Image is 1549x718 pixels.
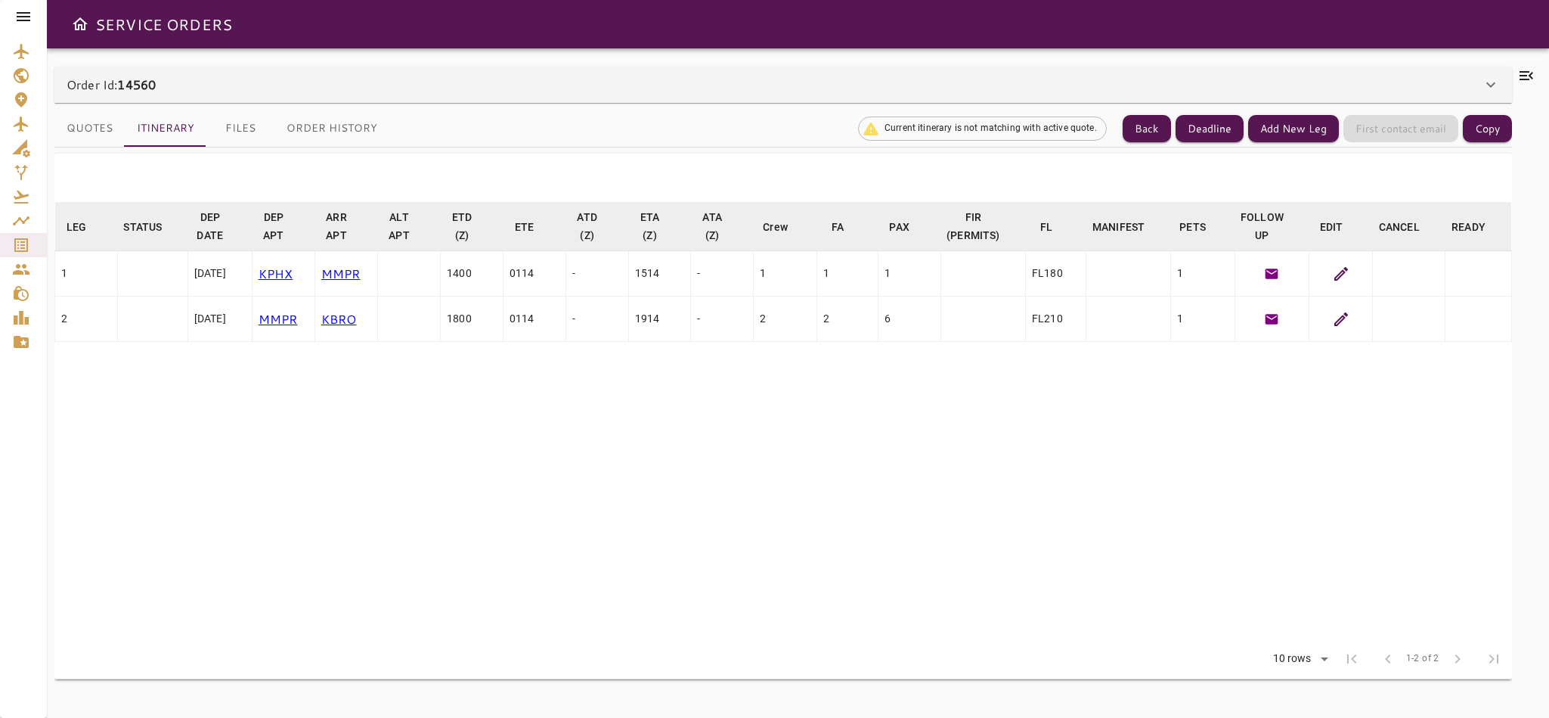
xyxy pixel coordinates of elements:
span: FA [832,218,863,236]
span: Previous Page [1370,641,1406,677]
div: Oct 25, 2025 - 03:14 PM [635,266,685,281]
span: PAX [889,218,928,236]
span: READY [1451,218,1505,236]
button: Back [1123,115,1171,143]
span: ATD (Z) [572,208,622,244]
div: CANCEL [1379,218,1420,236]
div: FL210 [1032,311,1080,326]
span: ALT APT [384,208,435,244]
span: Next Page [1439,641,1476,677]
div: 1 [1177,311,1228,326]
div: LEG [67,218,86,236]
span: FOLLOW UP [1241,208,1303,244]
div: Order Id:14560 [54,67,1512,103]
span: EDIT [1320,218,1363,236]
div: Nov 13, 2025 - 07:14 PM [635,311,685,326]
div: ATD (Z) [572,208,603,244]
span: ARR APT [321,208,371,244]
div: ARR APT [321,208,352,244]
div: ALT APT [384,208,415,244]
span: PETS [1179,218,1225,236]
div: Crew [763,218,788,236]
div: PETS [1179,218,1206,236]
p: Order Id: [67,76,156,94]
td: 2 [55,297,118,342]
span: Current itinerary is not matching with active quote. [875,122,1106,135]
div: STATUS [123,218,162,236]
button: Generate Follow Up Email Template [1260,308,1283,331]
div: DEP DATE [194,208,226,244]
div: 0114 [510,311,559,326]
h6: SERVICE ORDERS [95,12,232,36]
div: EDIT [1320,218,1343,236]
div: Nov 13, 2025 - 06:00 PM [447,311,497,326]
span: 1-2 of 2 [1406,651,1439,667]
button: Generate Follow Up Email Template [1260,263,1283,285]
div: 1 [1177,266,1228,281]
button: Itinerary [125,110,206,147]
div: FIR (PERMITS) [946,208,999,244]
button: Files [206,110,274,147]
div: [DATE] [194,266,246,281]
span: STATUS [123,218,181,236]
span: MANIFEST [1092,218,1164,236]
p: MMPR [321,265,371,283]
span: First Page [1334,641,1370,677]
span: FL [1040,218,1072,236]
div: - [572,311,622,326]
div: Oct 25, 2025 - 02:00 PM [447,266,497,281]
div: ATA (Z) [697,208,728,244]
p: KPHX [259,265,308,283]
span: DEP APT [258,208,308,244]
div: ETE [515,218,534,236]
div: 1 [884,266,934,281]
div: MANIFEST [1092,218,1145,236]
div: - [697,266,747,281]
div: 10 rows [1269,652,1315,665]
span: ETE [515,218,553,236]
div: 0114 [510,266,559,281]
div: FA [832,218,844,236]
span: CANCEL [1379,218,1439,236]
div: 1 [823,266,871,281]
div: READY [1451,218,1485,236]
span: ETD (Z) [447,208,497,244]
div: basic tabs example [54,110,389,147]
button: Deadline [1176,115,1244,143]
b: 14560 [117,76,156,93]
button: Copy [1463,115,1512,143]
div: ETD (Z) [447,208,478,244]
div: FL [1040,218,1052,236]
p: KBRO [321,310,371,328]
button: Open drawer [65,9,95,39]
p: MMPR [259,310,308,328]
span: Last Page [1476,641,1512,677]
span: ETA (Z) [634,208,685,244]
button: Add New Leg [1248,115,1339,143]
td: 1 [55,251,118,297]
div: DEP APT [258,208,289,244]
div: 2 [760,311,810,326]
div: 10 rows [1263,648,1334,670]
div: - [572,266,622,281]
div: ETA (Z) [634,208,665,244]
div: FL180 [1032,266,1080,281]
span: LEG [67,218,106,236]
span: Crew [763,218,807,236]
div: 2 [823,311,871,326]
span: FIR (PERMITS) [946,208,1019,244]
div: 6 [884,311,934,326]
span: DEP DATE [194,208,246,244]
button: Quotes [54,110,125,147]
div: 1 [760,266,810,281]
div: PAX [889,218,909,236]
span: ATA (Z) [697,208,748,244]
button: Order History [274,110,389,147]
div: [DATE] [194,311,246,326]
div: FOLLOW UP [1241,208,1284,244]
div: - [697,311,747,326]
